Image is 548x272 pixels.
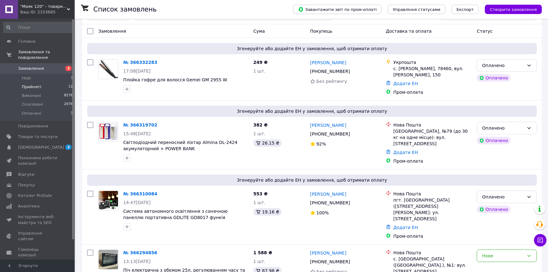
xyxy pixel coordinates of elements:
[123,140,237,151] a: Світлодіодний переносний ліхтар Almina DL-2424 акумуляторний + POWER BANK
[482,125,524,131] div: Оплачено
[393,122,472,128] div: Нова Пошта
[123,259,151,264] span: 13:13[DATE]
[22,93,41,98] span: Виконані
[452,5,479,14] button: Експорт
[18,203,40,209] span: Аналітика
[253,122,268,127] span: 382 ₴
[388,5,445,14] button: Управління статусами
[534,234,546,246] button: Чат з покупцем
[98,59,118,79] a: Фото товару
[22,75,31,81] span: Нові
[310,200,350,205] span: [PHONE_NUMBER]
[71,75,73,81] span: 3
[253,250,272,255] span: 1 588 ₴
[457,7,474,12] span: Експорт
[18,172,34,177] span: Відгуки
[253,131,265,136] span: 1 шт.
[310,131,350,136] span: [PHONE_NUMBER]
[20,4,67,9] span: "Маяк 120" - товари для дому
[90,177,534,183] span: Згенеруйте або додайте ЕН у замовлення, щоб отримати оплату
[253,259,265,264] span: 1 шт.
[123,131,151,136] span: 15:48[DATE]
[68,84,73,90] span: 11
[393,59,472,65] div: Укрпошта
[393,233,472,239] div: Пром-оплата
[386,29,432,34] span: Доставка та оплата
[123,200,151,205] span: 14:47[DATE]
[393,250,472,256] div: Нова Пошта
[123,69,151,74] span: 17:08[DATE]
[18,193,52,198] span: Каталог ProSale
[18,231,58,242] span: Управління сайтом
[99,60,118,79] img: Фото товару
[293,5,382,14] button: Завантажити звіт по пром-оплаті
[477,29,493,34] span: Статус
[22,102,43,107] span: Скасовані
[253,208,282,216] div: 19.16 ₴
[253,60,268,65] span: 249 ₴
[310,259,350,264] span: [PHONE_NUMBER]
[253,139,282,147] div: 26.15 ₴
[22,111,41,116] span: Оплачені
[64,93,73,98] span: 8176
[253,191,268,196] span: 553 ₴
[18,123,48,129] span: Повідомлення
[298,7,377,12] span: Завантажити звіт по пром-оплаті
[18,49,75,60] span: Замовлення та повідомлення
[90,108,534,114] span: Згенеруйте або додайте ЕН у замовлення, щоб отримати оплату
[64,102,73,107] span: 2078
[393,65,472,78] div: с. [PERSON_NAME], 78460, вул. [PERSON_NAME], 150
[316,79,347,84] span: Без рейтингу
[393,89,472,95] div: Пром-оплата
[393,158,472,164] div: Пром-оплата
[477,206,510,213] div: Оплачено
[482,193,524,200] div: Оплачено
[393,150,418,155] a: Додати ЕН
[310,191,346,197] a: [PERSON_NAME]
[22,84,41,90] span: Прийняті
[123,77,227,82] a: Плойка гофре для волосся Gemei GM 2955 W
[18,145,64,150] span: [DEMOGRAPHIC_DATA]
[123,191,157,196] a: № 366310084
[482,62,524,69] div: Оплачено
[20,9,75,15] div: Ваш ID: 2153685
[18,182,35,188] span: Покупці
[18,155,58,166] span: Показники роботи компанії
[65,66,72,71] span: 3
[393,128,472,147] div: [GEOGRAPHIC_DATA], №79 (до 30 кг на одне місце): вул. [STREET_ADDRESS]
[482,252,524,259] div: Нове
[18,66,44,71] span: Замовлення
[393,197,472,222] div: пгт. [GEOGRAPHIC_DATA] ([STREET_ADDRESS][PERSON_NAME]: ул. [STREET_ADDRESS]
[310,29,332,34] span: Покупець
[253,69,265,74] span: 1 шт.
[65,145,72,150] span: 3
[98,250,118,270] a: Фото товару
[98,191,118,211] a: Фото товару
[310,250,346,256] a: [PERSON_NAME]
[485,5,542,14] button: Створити замовлення
[479,7,542,12] a: Створити замовлення
[123,209,228,226] a: Система автономного освітлення з сонячною панеллю портативна GDLITE GD8017 функія павербанк
[393,7,440,12] span: Управління статусами
[253,200,265,205] span: 1 шт.
[18,214,58,225] span: Інструменти веб-майстра та SEO
[98,122,118,142] a: Фото товару
[90,45,534,52] span: Згенеруйте або додайте ЕН у замовлення, щоб отримати оплату
[477,74,510,82] div: Оплачено
[123,250,157,255] a: № 366294856
[99,191,118,210] img: Фото товару
[490,7,537,12] span: Створити замовлення
[71,111,73,116] span: 3
[93,6,157,13] h1: Список замовлень
[123,122,157,127] a: № 366319702
[98,29,126,34] span: Замовлення
[18,247,58,258] span: Гаманець компанії
[99,250,118,269] img: Фото товару
[316,210,329,215] span: 100%
[99,123,118,141] img: Фото товару
[3,22,73,33] input: Пошук
[310,69,350,74] span: [PHONE_NUMBER]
